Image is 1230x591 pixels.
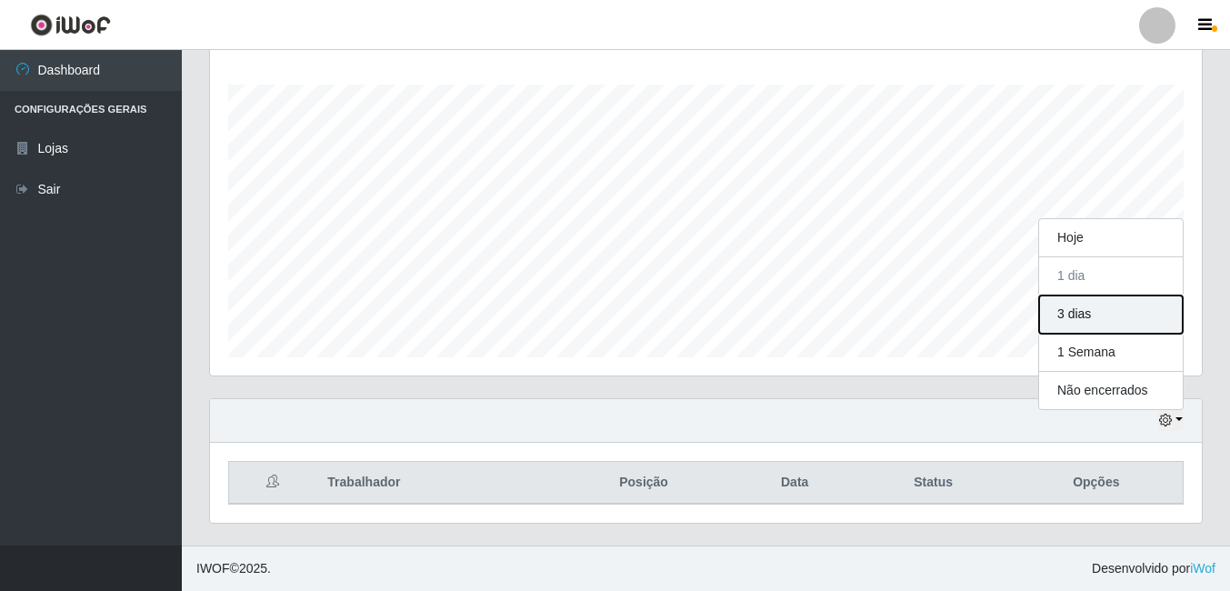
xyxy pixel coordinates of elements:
[733,462,857,505] th: Data
[316,462,555,505] th: Trabalhador
[196,559,271,578] span: © 2025 .
[1039,372,1183,409] button: Não encerrados
[857,462,1010,505] th: Status
[1010,462,1184,505] th: Opções
[1039,257,1183,295] button: 1 dia
[1190,561,1215,576] a: iWof
[1039,219,1183,257] button: Hoje
[196,561,230,576] span: IWOF
[30,14,111,36] img: CoreUI Logo
[555,462,732,505] th: Posição
[1039,334,1183,372] button: 1 Semana
[1092,559,1215,578] span: Desenvolvido por
[1039,295,1183,334] button: 3 dias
